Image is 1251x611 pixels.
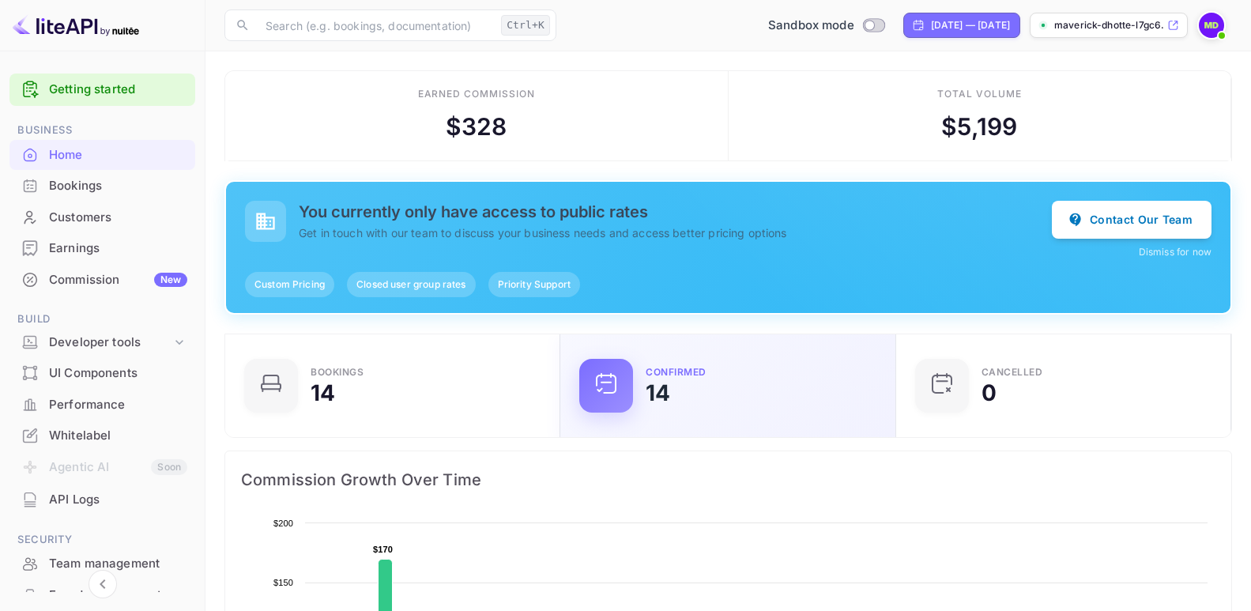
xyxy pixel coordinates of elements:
[9,233,195,264] div: Earnings
[768,17,854,35] span: Sandbox mode
[9,329,195,356] div: Developer tools
[941,109,1017,145] div: $ 5,199
[9,390,195,421] div: Performance
[9,549,195,579] div: Team management
[9,549,195,578] a: Team management
[9,202,195,233] div: Customers
[937,87,1022,101] div: Total volume
[49,81,187,99] a: Getting started
[89,570,117,598] button: Collapse navigation
[245,277,334,292] span: Custom Pricing
[9,421,195,451] div: Whitelabel
[49,396,187,414] div: Performance
[646,368,707,377] div: Confirmed
[241,467,1215,492] span: Commission Growth Over Time
[9,485,195,514] a: API Logs
[49,271,187,289] div: Commission
[273,578,293,587] text: $150
[49,177,187,195] div: Bookings
[13,13,139,38] img: LiteAPI logo
[49,209,187,227] div: Customers
[49,334,171,352] div: Developer tools
[311,382,335,404] div: 14
[9,202,195,232] a: Customers
[646,382,670,404] div: 14
[762,17,891,35] div: Switch to Production mode
[49,146,187,164] div: Home
[488,277,580,292] span: Priority Support
[154,273,187,287] div: New
[9,140,195,169] a: Home
[311,368,364,377] div: Bookings
[49,239,187,258] div: Earnings
[9,74,195,106] div: Getting started
[9,311,195,328] span: Build
[9,531,195,549] span: Security
[1052,201,1211,239] button: Contact Our Team
[373,545,393,554] text: $170
[9,233,195,262] a: Earnings
[9,358,195,387] a: UI Components
[1139,245,1211,259] button: Dismiss for now
[299,202,1052,221] h5: You currently only have access to public rates
[9,171,195,202] div: Bookings
[347,277,475,292] span: Closed user group rates
[256,9,495,41] input: Search (e.g. bookings, documentation)
[49,427,187,445] div: Whitelabel
[299,224,1052,241] p: Get in touch with our team to discuss your business needs and access better pricing options
[1054,18,1164,32] p: maverick-dhotte-l7gc6....
[9,140,195,171] div: Home
[9,265,195,296] div: CommissionNew
[418,87,535,101] div: Earned commission
[982,368,1043,377] div: CANCELLED
[49,555,187,573] div: Team management
[9,421,195,450] a: Whitelabel
[1199,13,1224,38] img: Maverick Dhotte
[49,586,187,605] div: Fraud management
[501,15,550,36] div: Ctrl+K
[9,265,195,294] a: CommissionNew
[9,580,195,609] a: Fraud management
[9,358,195,389] div: UI Components
[446,109,507,145] div: $ 328
[9,485,195,515] div: API Logs
[9,171,195,200] a: Bookings
[9,390,195,419] a: Performance
[273,519,293,528] text: $200
[49,491,187,509] div: API Logs
[931,18,1010,32] div: [DATE] — [DATE]
[9,122,195,139] span: Business
[49,364,187,383] div: UI Components
[982,382,997,404] div: 0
